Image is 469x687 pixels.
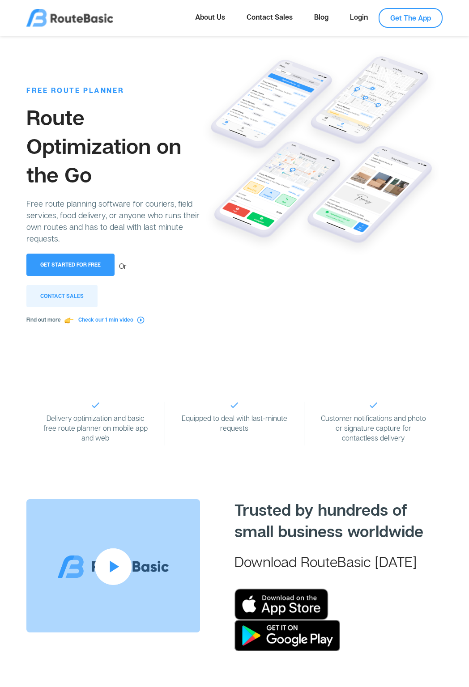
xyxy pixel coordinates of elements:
img: logo.png [26,9,113,27]
p: Download RouteBasic [DATE] [234,546,443,581]
img: intro.png [200,49,443,258]
img: play.svg [137,316,145,324]
img: youtube.png [26,499,200,632]
img: checked.png [230,402,238,408]
a: Login [339,8,379,26]
img: checked.png [92,402,99,408]
a: Get Started for Free [26,262,115,271]
a: About Us [184,8,236,26]
a: Get The App [379,8,443,28]
h1: Trusted by hundreds of small business worldwide [234,499,438,542]
span: Or [115,262,131,271]
h1: Route Optimization on the Go [26,103,200,189]
a: Contact Sales [26,293,98,302]
a: Blog [303,8,339,26]
p: Delivery optimization and basic free route planner on mobile app and web [42,413,149,443]
a: Contact Sales [236,8,303,26]
p: Equipped to deal with last-minute requests [181,413,288,433]
button: Contact Sales [26,285,98,307]
a: Check our 1 min video [78,316,145,323]
img: pointTo.svg [64,316,73,325]
button: Get Started for Free [26,254,115,276]
p: Customer notifications and photo or signature capture for contactless delivery [320,413,427,443]
img: google-play.png [234,620,340,651]
img: apple-store.png [234,589,328,620]
p: FREE ROUTE PLANNER [26,85,200,96]
p: Find out more [26,314,200,326]
p: Free route planning software for couriers, field services, food delivery, or anyone who runs thei... [26,198,200,244]
img: checked.png [370,402,377,408]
